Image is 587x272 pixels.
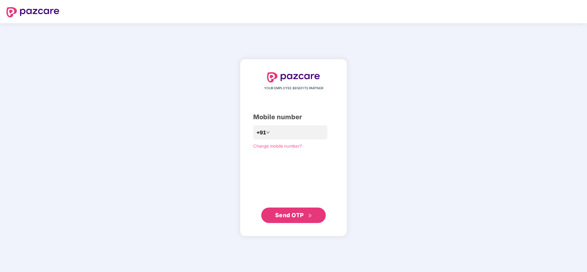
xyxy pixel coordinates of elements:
[264,86,323,91] span: YOUR EMPLOYEE BENEFITS PARTNER
[266,131,270,134] span: down
[253,112,334,122] div: Mobile number
[6,7,59,17] img: logo
[253,143,302,149] a: Change mobile number?
[256,129,266,137] span: +91
[267,72,320,83] img: logo
[261,208,326,223] button: Send OTPdouble-right
[308,214,312,218] span: double-right
[275,212,304,219] span: Send OTP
